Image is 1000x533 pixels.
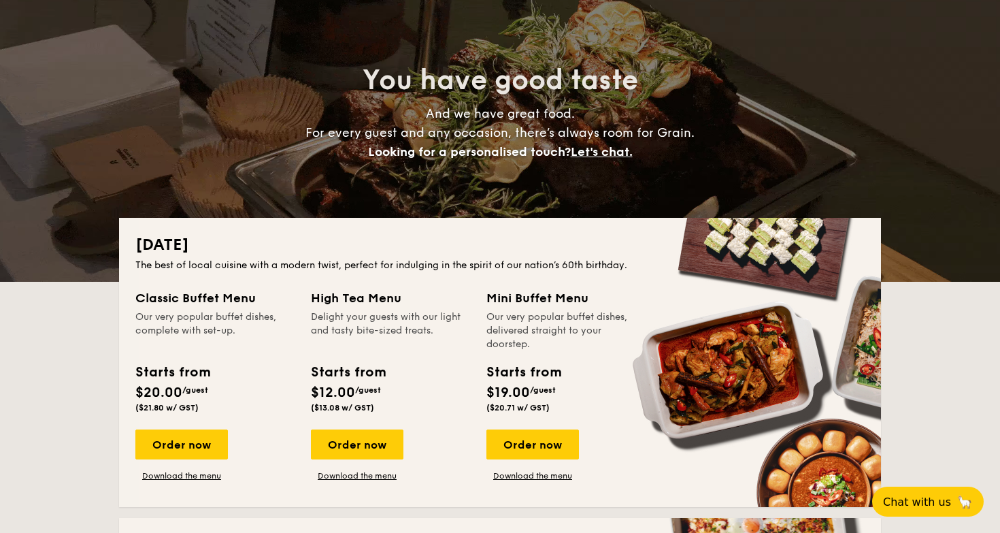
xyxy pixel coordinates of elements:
[486,385,530,401] span: $19.00
[311,385,355,401] span: $12.00
[368,144,571,159] span: Looking for a personalised touch?
[355,385,381,395] span: /guest
[486,362,561,383] div: Starts from
[135,289,295,308] div: Classic Buffet Menu
[311,403,374,413] span: ($13.08 w/ GST)
[486,310,646,351] div: Our very popular buffet dishes, delivered straight to your doorstep.
[135,403,199,413] span: ($21.80 w/ GST)
[311,310,470,351] div: Delight your guests with our light and tasty bite-sized treats.
[530,385,556,395] span: /guest
[135,259,865,272] div: The best of local cuisine with a modern twist, perfect for indulging in the spirit of our nation’...
[182,385,208,395] span: /guest
[135,362,210,383] div: Starts from
[956,494,973,510] span: 🦙
[486,470,579,481] a: Download the menu
[883,496,951,508] span: Chat with us
[311,289,470,308] div: High Tea Menu
[135,470,228,481] a: Download the menu
[311,470,403,481] a: Download the menu
[305,106,695,159] span: And we have great food. For every guest and any occasion, there’s always room for Grain.
[486,430,579,459] div: Order now
[363,64,638,97] span: You have good taste
[311,362,385,383] div: Starts from
[571,144,633,159] span: Let's chat.
[486,403,550,413] span: ($20.71 w/ GST)
[872,487,984,517] button: Chat with us🦙
[135,234,865,256] h2: [DATE]
[135,430,228,459] div: Order now
[486,289,646,308] div: Mini Buffet Menu
[135,385,182,401] span: $20.00
[311,430,403,459] div: Order now
[135,310,295,351] div: Our very popular buffet dishes, complete with set-up.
